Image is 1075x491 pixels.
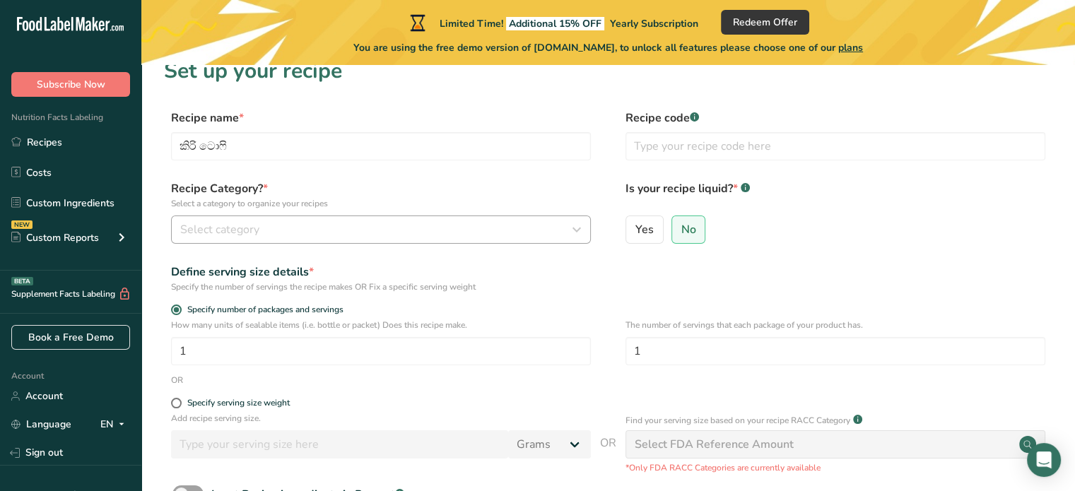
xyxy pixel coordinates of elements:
p: The number of servings that each package of your product has. [625,319,1045,331]
div: Limited Time! [407,14,698,31]
div: Open Intercom Messenger [1027,443,1061,477]
div: EN [100,416,130,433]
span: OR [600,434,616,474]
p: *Only FDA RACC Categories are currently available [625,461,1045,474]
span: plans [838,41,863,54]
span: Yearly Subscription [610,17,698,30]
div: Define serving size details [171,264,591,280]
button: Subscribe Now [11,72,130,97]
span: You are using the free demo version of [DOMAIN_NAME], to unlock all features please choose one of... [353,40,863,55]
label: Recipe name [171,110,591,126]
p: How many units of sealable items (i.e. bottle or packet) Does this recipe make. [171,319,591,331]
input: Type your recipe code here [625,132,1045,160]
label: Recipe code [625,110,1045,126]
a: Book a Free Demo [11,325,130,350]
div: Specify the number of servings the recipe makes OR Fix a specific serving weight [171,280,591,293]
a: Language [11,412,71,437]
span: Select category [180,221,259,238]
span: Subscribe Now [37,77,105,92]
div: NEW [11,220,33,229]
input: Type your recipe name here [171,132,591,160]
label: Is your recipe liquid? [625,180,1045,210]
div: Custom Reports [11,230,99,245]
p: Add recipe serving size. [171,412,591,425]
button: Select category [171,215,591,244]
span: Redeem Offer [733,15,797,30]
span: Specify number of packages and servings [182,304,343,315]
button: Redeem Offer [721,10,809,35]
div: OR [171,374,183,386]
input: Type your serving size here [171,430,508,459]
span: Yes [635,223,654,237]
div: Select FDA Reference Amount [635,436,794,453]
div: BETA [11,277,33,285]
span: Additional 15% OFF [506,17,604,30]
div: Specify serving size weight [187,398,290,408]
label: Recipe Category? [171,180,591,210]
span: No [681,223,696,237]
h1: Set up your recipe [164,55,1052,87]
p: Select a category to organize your recipes [171,197,591,210]
p: Find your serving size based on your recipe RACC Category [625,414,850,427]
